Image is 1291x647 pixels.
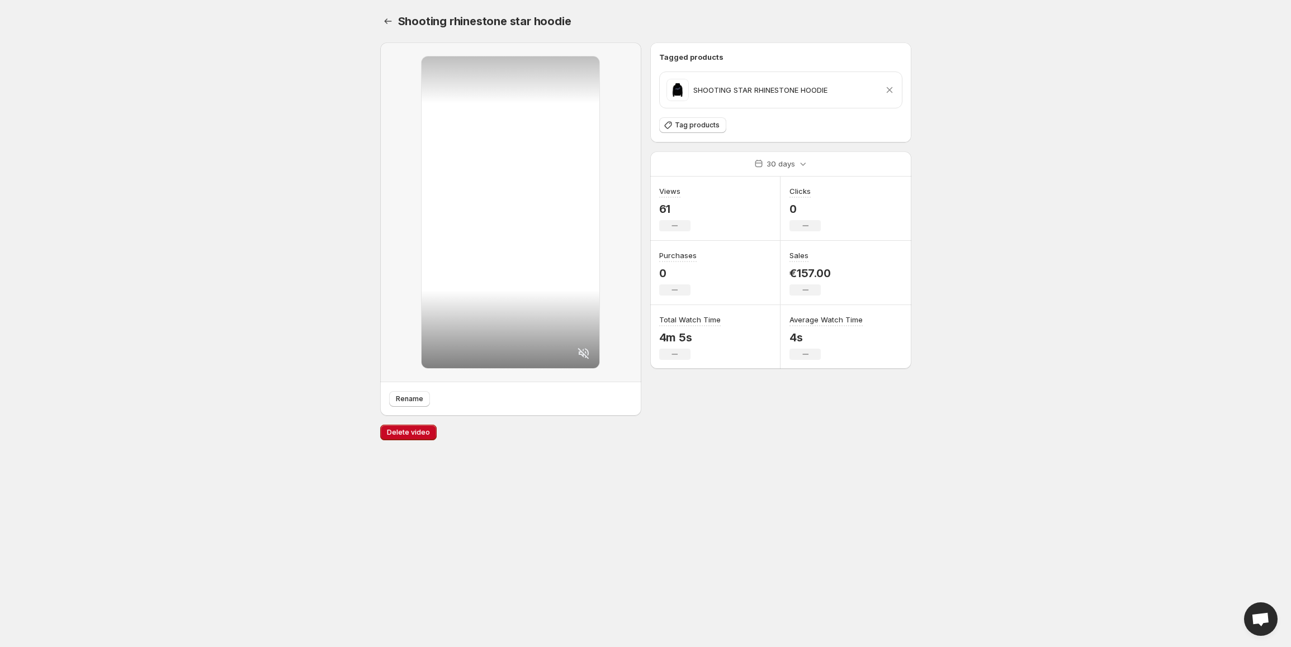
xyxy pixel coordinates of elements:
a: Open chat [1244,602,1278,636]
span: Tag products [675,121,720,130]
p: 30 days [767,158,795,169]
h3: Purchases [659,250,697,261]
p: 0 [659,267,697,280]
h3: Average Watch Time [789,314,863,325]
h6: Tagged products [659,51,902,63]
p: 4m 5s [659,331,721,344]
span: Delete video [387,428,430,437]
h3: Total Watch Time [659,314,721,325]
p: 4s [789,331,863,344]
h3: Clicks [789,185,811,197]
button: Tag products [659,117,726,133]
span: Shooting rhinestone star hoodie [398,15,571,28]
button: Rename [389,391,430,407]
p: 0 [789,202,821,216]
p: €157.00 [789,267,831,280]
h3: Views [659,185,680,197]
img: Black choker necklace [666,79,689,101]
p: 61 [659,202,691,216]
span: Rename [396,394,423,403]
button: Delete video [380,425,437,440]
button: Settings [380,13,396,29]
h3: Sales [789,250,808,261]
p: SHOOTING STAR RHINESTONE HOODIE [693,84,827,96]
